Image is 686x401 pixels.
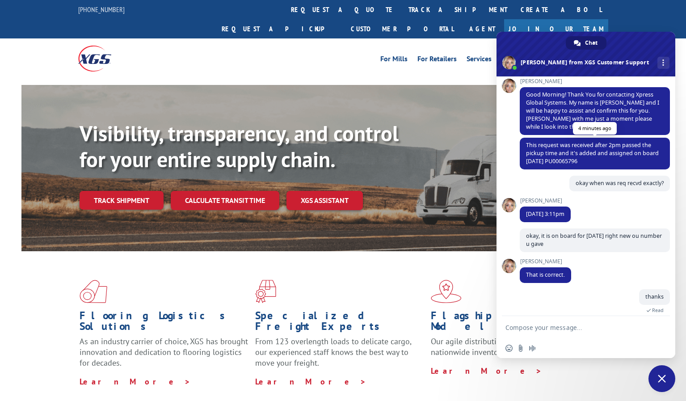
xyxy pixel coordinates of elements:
[566,36,606,50] div: Chat
[585,36,598,50] span: Chat
[517,345,524,352] span: Send a file
[505,345,513,352] span: Insert an emoji
[171,191,279,210] a: Calculate transit time
[255,310,424,336] h1: Specialized Freight Experts
[80,119,399,173] b: Visibility, transparency, and control for your entire supply chain.
[255,336,424,376] p: From 123 overlength loads to delicate cargo, our experienced staff knows the best way to move you...
[526,232,662,248] span: okay, it is on board for [DATE] right new ou number u gave
[576,179,664,187] span: okay when was req recvd exactly?
[80,280,107,303] img: xgs-icon-total-supply-chain-intelligence-red
[286,191,363,210] a: XGS ASSISTANT
[344,19,460,38] a: Customer Portal
[80,191,164,210] a: Track shipment
[505,324,647,332] textarea: Compose your message...
[520,78,670,84] span: [PERSON_NAME]
[431,310,600,336] h1: Flagship Distribution Model
[652,307,664,313] span: Read
[526,141,659,165] span: This request was received after 2pm passed the pickup time and it's added and assigned on board [...
[657,57,669,69] div: More channels
[504,19,608,38] a: Join Our Team
[467,55,492,65] a: Services
[520,198,571,204] span: [PERSON_NAME]
[431,336,595,357] span: Our agile distribution network gives you nationwide inventory management on demand.
[80,376,191,387] a: Learn More >
[526,91,659,131] span: Good Morning! Thank You for contacting Xpress Global Systems. My name is [PERSON_NAME] and I will...
[529,345,536,352] span: Audio message
[255,376,366,387] a: Learn More >
[431,366,542,376] a: Learn More >
[648,365,675,392] div: Close chat
[80,310,248,336] h1: Flooring Logistics Solutions
[645,293,664,300] span: thanks
[380,55,408,65] a: For Mills
[526,210,564,218] span: [DATE] 3:11pm
[215,19,344,38] a: Request a pickup
[526,271,565,279] span: That is correct.
[460,19,504,38] a: Agent
[255,280,276,303] img: xgs-icon-focused-on-flooring-red
[431,280,462,303] img: xgs-icon-flagship-distribution-model-red
[78,5,125,14] a: [PHONE_NUMBER]
[417,55,457,65] a: For Retailers
[520,258,571,265] span: [PERSON_NAME]
[80,336,248,368] span: As an industry carrier of choice, XGS has brought innovation and dedication to flooring logistics...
